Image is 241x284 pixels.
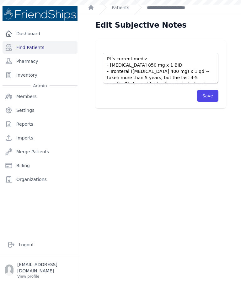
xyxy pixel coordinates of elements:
a: Reports [3,118,78,130]
a: Organizations [3,173,78,186]
a: Logout [5,238,75,251]
p: View profile [17,274,75,279]
a: Pharmacy [3,55,78,68]
button: Save [197,90,218,102]
a: Settings [3,104,78,117]
a: Find Patients [3,41,78,54]
a: Billing [3,159,78,172]
a: [EMAIL_ADDRESS][DOMAIN_NAME] View profile [5,261,75,279]
textarea: Pt’s current meds: - [MEDICAL_DATA] 850 mg x 1 BID - Tronteral ([MEDICAL_DATA] 400 mg) x 1 qd ~ t... [103,53,218,84]
a: Inventory [3,69,78,81]
h1: Edit Subjective Notes [95,20,187,30]
p: [EMAIL_ADDRESS][DOMAIN_NAME] [17,261,75,274]
a: Merge Patients [3,145,78,158]
a: Members [3,90,78,103]
a: Imports [3,132,78,144]
span: Admin [30,83,50,89]
a: Patients [112,4,129,11]
a: Dashboard [3,27,78,40]
img: Medical Missions EMR [3,6,78,21]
